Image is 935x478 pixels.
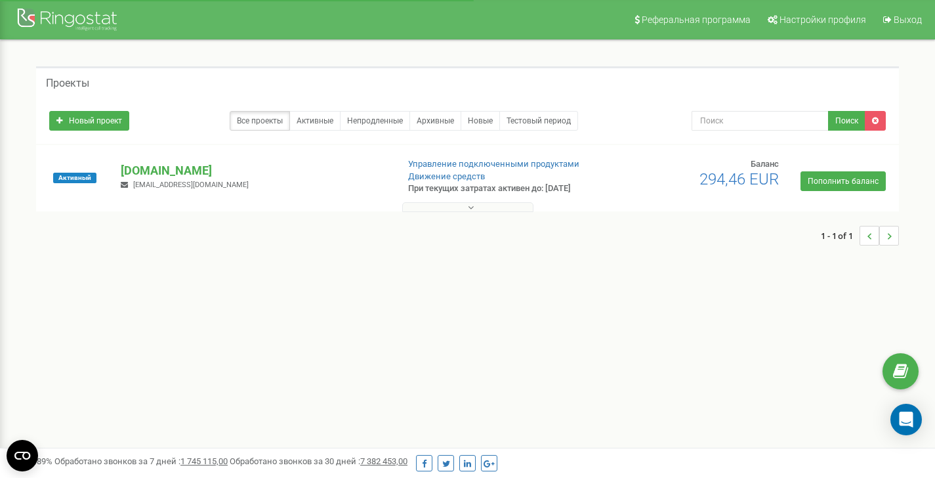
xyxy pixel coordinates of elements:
p: При текущих затратах активен до: [DATE] [408,183,602,195]
span: Обработано звонков за 30 дней : [230,456,407,466]
nav: ... [821,213,899,259]
button: Open CMP widget [7,440,38,471]
a: Движение средств [408,171,485,181]
button: Поиск [828,111,865,131]
span: 294,46 EUR [699,170,779,188]
span: Обработано звонков за 7 дней : [54,456,228,466]
span: Баланс [751,159,779,169]
span: 1 - 1 of 1 [821,226,860,246]
a: Непродленные [340,111,410,131]
span: [EMAIL_ADDRESS][DOMAIN_NAME] [133,181,249,189]
u: 1 745 115,00 [180,456,228,466]
a: Активные [289,111,341,131]
p: [DOMAIN_NAME] [121,162,386,179]
input: Поиск [692,111,829,131]
h5: Проекты [46,77,89,89]
div: Open Intercom Messenger [890,404,922,435]
a: Все проекты [230,111,290,131]
a: Пополнить баланс [800,171,886,191]
span: Настройки профиля [779,14,866,25]
a: Управление подключенными продуктами [408,159,579,169]
a: Тестовый период [499,111,578,131]
u: 7 382 453,00 [360,456,407,466]
a: Новые [461,111,500,131]
a: Архивные [409,111,461,131]
span: Выход [894,14,922,25]
a: Новый проект [49,111,129,131]
span: Реферальная программа [642,14,751,25]
span: Активный [53,173,96,183]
